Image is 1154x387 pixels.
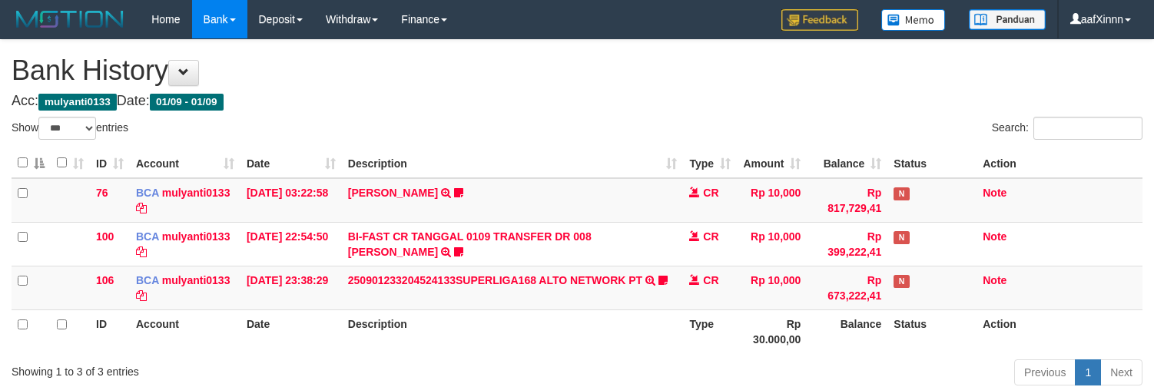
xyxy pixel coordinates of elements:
th: Date [240,309,342,353]
a: 250901233204524133SUPERLIGA168 ALTO NETWORK PT [348,274,642,286]
span: mulyanti0133 [38,94,117,111]
img: Button%20Memo.svg [881,9,946,31]
th: Account: activate to sort column ascending [130,148,240,178]
select: Showentries [38,117,96,140]
a: Note [983,274,1006,286]
a: Next [1100,359,1142,385]
a: Copy mulyanti0133 to clipboard [136,246,147,258]
img: panduan.png [969,9,1046,30]
a: Copy mulyanti0133 to clipboard [136,289,147,302]
a: Previous [1014,359,1076,385]
th: Account [130,309,240,353]
span: CR [703,187,718,199]
span: Has Note [894,231,909,244]
span: BCA [136,230,159,243]
label: Show entries [12,117,128,140]
td: [DATE] 23:38:29 [240,266,342,309]
th: Status [887,309,977,353]
td: [DATE] 22:54:50 [240,222,342,266]
span: BCA [136,187,159,199]
th: Description [342,309,684,353]
th: Amount: activate to sort column ascending [737,148,807,178]
th: Type [683,309,737,353]
th: Rp 30.000,00 [737,309,807,353]
a: mulyanti0133 [162,187,230,199]
span: 100 [96,230,114,243]
td: Rp 817,729,41 [807,178,887,223]
a: Copy mulyanti0133 to clipboard [136,202,147,214]
a: 1 [1075,359,1101,385]
th: Action [977,309,1142,353]
span: BCA [136,274,159,286]
h4: Acc: Date: [12,94,1142,109]
td: Rp 673,222,41 [807,266,887,309]
div: Showing 1 to 3 of 3 entries [12,358,469,379]
th: ID [90,309,130,353]
h1: Bank History [12,55,1142,86]
th: Balance: activate to sort column ascending [807,148,887,178]
a: [PERSON_NAME] [348,187,438,199]
td: Rp 10,000 [737,178,807,223]
td: [DATE] 03:22:58 [240,178,342,223]
a: BI-FAST CR TANGGAL 0109 TRANSFER DR 008 [PERSON_NAME] [348,230,592,258]
a: mulyanti0133 [162,274,230,286]
th: Status [887,148,977,178]
span: 76 [96,187,108,199]
td: Rp 10,000 [737,266,807,309]
a: mulyanti0133 [162,230,230,243]
th: : activate to sort column ascending [51,148,90,178]
span: 106 [96,274,114,286]
th: Balance [807,309,887,353]
th: Description: activate to sort column ascending [342,148,684,178]
span: Has Note [894,187,909,200]
th: Date: activate to sort column ascending [240,148,342,178]
img: Feedback.jpg [781,9,858,31]
th: : activate to sort column descending [12,148,51,178]
td: Rp 10,000 [737,222,807,266]
span: 01/09 - 01/09 [150,94,224,111]
input: Search: [1033,117,1142,140]
th: ID: activate to sort column ascending [90,148,130,178]
span: Has Note [894,275,909,288]
a: Note [983,230,1006,243]
label: Search: [992,117,1142,140]
img: MOTION_logo.png [12,8,128,31]
span: CR [703,274,718,286]
th: Type: activate to sort column ascending [683,148,737,178]
th: Action [977,148,1142,178]
td: Rp 399,222,41 [807,222,887,266]
a: Note [983,187,1006,199]
span: CR [703,230,718,243]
